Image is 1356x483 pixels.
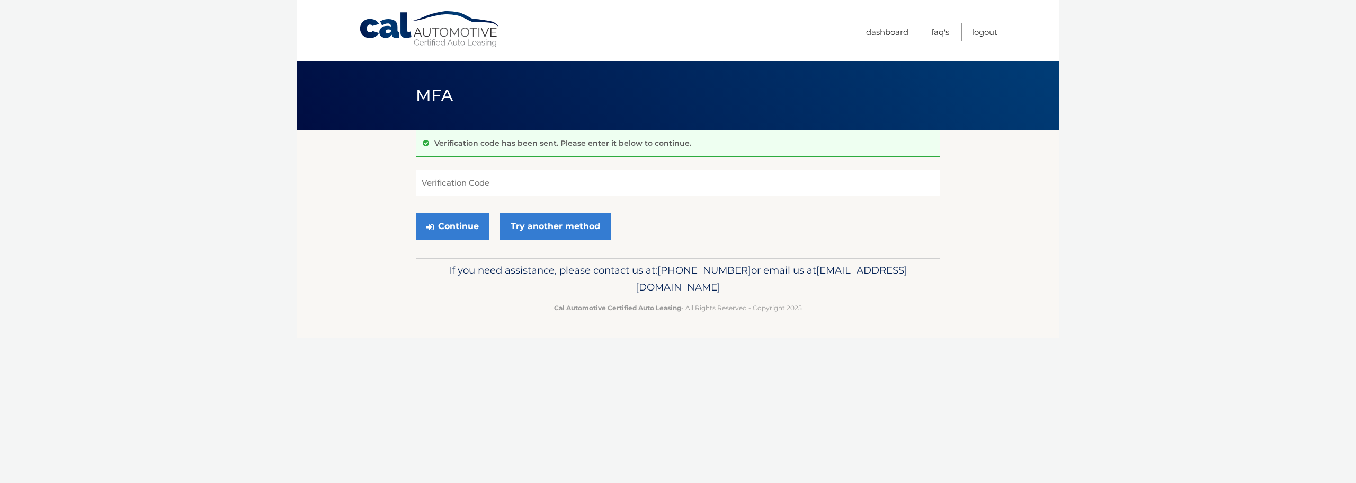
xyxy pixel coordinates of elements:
[657,264,751,276] span: [PHONE_NUMBER]
[636,264,907,293] span: [EMAIL_ADDRESS][DOMAIN_NAME]
[866,23,908,41] a: Dashboard
[416,170,940,196] input: Verification Code
[500,213,611,240] a: Try another method
[423,262,933,296] p: If you need assistance, please contact us at: or email us at
[434,138,691,148] p: Verification code has been sent. Please enter it below to continue.
[554,304,681,312] strong: Cal Automotive Certified Auto Leasing
[359,11,502,48] a: Cal Automotive
[416,213,489,240] button: Continue
[972,23,997,41] a: Logout
[416,85,453,105] span: MFA
[423,302,933,313] p: - All Rights Reserved - Copyright 2025
[931,23,949,41] a: FAQ's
